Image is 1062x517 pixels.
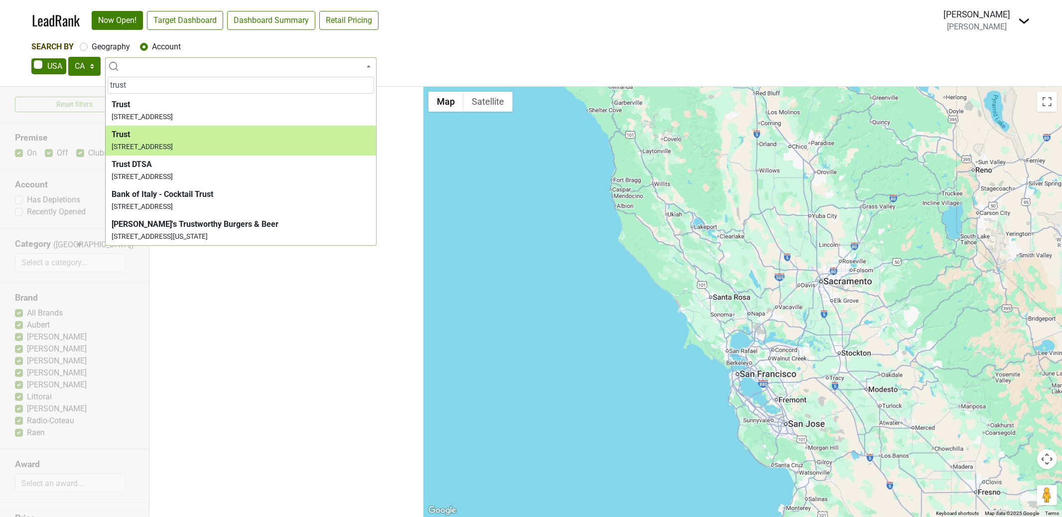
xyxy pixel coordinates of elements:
label: Account [152,41,181,53]
button: Show street map [428,92,463,112]
label: Geography [92,41,130,53]
button: Keyboard shortcuts [936,510,979,517]
span: Map data ©2025 Google [985,511,1039,516]
a: Dashboard Summary [227,11,315,30]
button: Toggle fullscreen view [1037,92,1057,112]
button: Drag Pegman onto the map to open Street View [1037,485,1057,505]
div: [PERSON_NAME] [943,8,1010,21]
a: LeadRank [32,10,80,31]
button: Map camera controls [1037,449,1057,469]
small: [STREET_ADDRESS] [112,143,173,151]
b: Trust [112,130,130,139]
small: [STREET_ADDRESS] [112,113,173,121]
button: Show satellite imagery [463,92,513,112]
small: [STREET_ADDRESS] [112,202,173,210]
b: Trust DTSA [112,160,152,169]
b: Bank of Italy - Cocktail Trust [112,189,213,199]
span: Search By [31,42,74,51]
small: [STREET_ADDRESS][US_STATE] [112,232,208,240]
b: [PERSON_NAME]'s Trustworthy Burgers & Beer [112,219,278,229]
a: Target Dashboard [147,11,223,30]
small: [STREET_ADDRESS] [112,172,173,180]
span: [PERSON_NAME] [947,22,1007,31]
b: Trust [112,100,130,109]
a: Terms (opens in new tab) [1045,511,1059,516]
img: Dropdown Menu [1018,15,1030,27]
a: Open this area in Google Maps (opens a new window) [426,504,459,517]
a: Retail Pricing [319,11,379,30]
img: Google [426,504,459,517]
a: Now Open! [92,11,143,30]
